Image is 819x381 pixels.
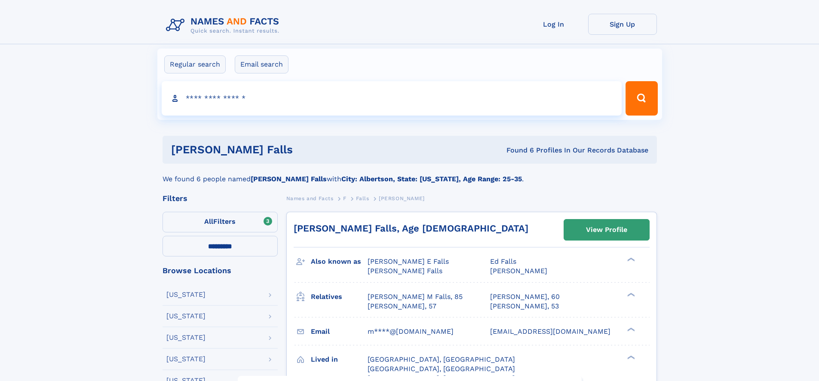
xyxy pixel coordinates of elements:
[368,267,442,275] span: [PERSON_NAME] Falls
[368,365,515,373] span: [GEOGRAPHIC_DATA], [GEOGRAPHIC_DATA]
[162,81,622,116] input: search input
[286,193,334,204] a: Names and Facts
[163,14,286,37] img: Logo Names and Facts
[166,291,206,298] div: [US_STATE]
[625,257,635,262] div: ❯
[368,257,449,265] span: [PERSON_NAME] E Falls
[368,355,515,363] span: [GEOGRAPHIC_DATA], [GEOGRAPHIC_DATA]
[490,302,559,311] a: [PERSON_NAME], 53
[163,267,278,274] div: Browse Locations
[490,267,547,275] span: [PERSON_NAME]
[163,195,278,202] div: Filters
[564,219,649,240] a: View Profile
[204,217,213,226] span: All
[311,324,368,339] h3: Email
[626,81,657,116] button: Search Button
[490,292,560,302] a: [PERSON_NAME], 60
[356,193,369,204] a: Falls
[343,195,347,201] span: F
[343,193,347,204] a: F
[368,302,436,311] a: [PERSON_NAME], 57
[311,254,368,269] h3: Also known as
[490,257,516,265] span: Ed Falls
[356,195,369,201] span: Falls
[311,352,368,367] h3: Lived in
[166,356,206,363] div: [US_STATE]
[294,223,528,234] a: [PERSON_NAME] Falls, Age [DEMOGRAPHIC_DATA]
[311,290,368,304] h3: Relatives
[166,334,206,341] div: [US_STATE]
[379,195,425,201] span: [PERSON_NAME]
[519,14,588,35] a: Log In
[625,292,635,297] div: ❯
[625,326,635,332] div: ❯
[625,354,635,360] div: ❯
[171,144,400,155] h1: [PERSON_NAME] falls
[164,55,226,73] label: Regular search
[399,146,648,155] div: Found 6 Profiles In Our Records Database
[251,175,327,183] b: [PERSON_NAME] Falls
[368,292,463,302] a: [PERSON_NAME] M Falls, 85
[163,164,657,184] div: We found 6 people named with .
[163,212,278,232] label: Filters
[490,327,610,335] span: [EMAIL_ADDRESS][DOMAIN_NAME]
[588,14,657,35] a: Sign Up
[341,175,522,183] b: City: Albertson, State: [US_STATE], Age Range: 25-35
[235,55,288,73] label: Email search
[166,313,206,320] div: [US_STATE]
[586,220,627,240] div: View Profile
